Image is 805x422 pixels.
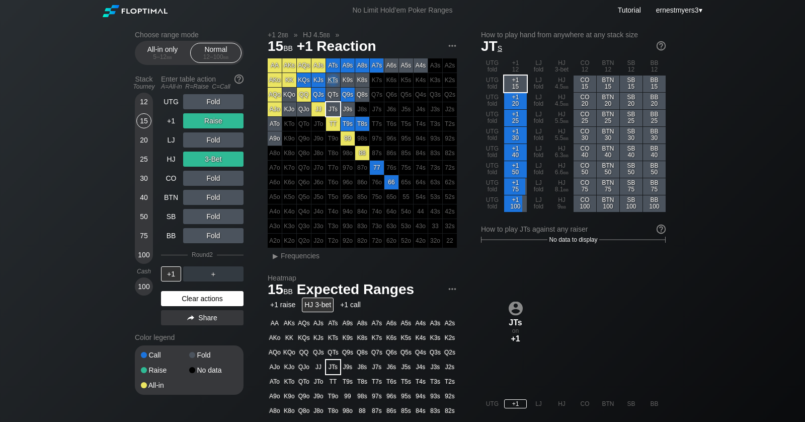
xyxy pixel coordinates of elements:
img: help.32db89a4.svg [656,40,667,51]
div: 100% fold in prior round [443,146,457,160]
div: HJ 4.5 [550,93,573,109]
div: T8s [355,117,369,131]
div: 100% fold in prior round [384,131,398,146]
div: Q8s [355,88,369,102]
div: 100% fold in prior round [355,161,369,175]
div: 100% fold in prior round [311,146,326,160]
div: 20 [136,132,151,148]
div: +1 [161,113,181,128]
div: 100% fold in prior round [428,175,442,189]
div: UTG fold [481,93,504,109]
a: Tutorial [618,6,641,14]
div: CO 15 [574,76,596,92]
div: 100% fold in prior round [341,190,355,204]
img: help.32db89a4.svg [656,224,667,235]
span: +1 2 [266,30,290,39]
div: K8s [355,73,369,87]
div: HJ 5.5 [550,110,573,126]
div: CO 25 [574,110,596,126]
div: LJ fold [527,178,550,195]
div: BTN 100 [597,195,619,212]
div: BTN 75 [597,178,619,195]
h2: How to play hand from anywhere at any stack size [481,31,666,39]
img: icon-avatar.b40e07d9.svg [509,301,523,315]
div: 100% fold in prior round [399,175,413,189]
div: UTG fold [481,195,504,212]
div: QJs [311,88,326,102]
div: 3-Bet [183,152,244,167]
div: A8s [355,58,369,73]
div: 100% fold in prior round [414,131,428,146]
div: 100% fold in prior round [297,131,311,146]
div: CO 12 [574,58,596,75]
div: 100% fold in prior round [399,219,413,233]
div: 100% fold in prior round [428,219,442,233]
div: BTN 25 [597,110,619,126]
div: 100% fold in prior round [282,175,296,189]
div: 100% fold in prior round [326,219,340,233]
div: 100% fold in prior round [282,204,296,219]
span: » [330,31,345,39]
div: 100% fold in prior round [297,204,311,219]
div: 100% fold in prior round [370,190,384,204]
div: 100% fold in prior round [399,190,413,204]
div: 100 [136,279,151,294]
div: 100% fold in prior round [370,131,384,146]
div: 50 [136,209,151,224]
div: HJ 8.1 [550,178,573,195]
span: bb [563,117,569,124]
span: bb [563,152,569,159]
div: 100% fold in prior round [399,88,413,102]
div: 100% fold in prior round [311,131,326,146]
div: 100% fold in prior round [414,146,428,160]
div: 100% fold in prior round [414,117,428,131]
div: 100% fold in prior round [282,219,296,233]
div: LJ fold [527,127,550,144]
div: LJ [161,132,181,148]
div: 100% fold in prior round [355,204,369,219]
div: AA [268,58,282,73]
div: 100% fold in prior round [297,117,311,131]
div: Q9s [341,88,355,102]
div: 66 [384,175,398,189]
div: 100% fold in prior round [311,161,326,175]
div: 100% fold in prior round [326,131,340,146]
div: 100% fold in prior round [399,117,413,131]
div: 100% fold in prior round [282,161,296,175]
div: 100% fold in prior round [399,161,413,175]
div: Normal [193,43,239,62]
div: 100% fold in prior round [297,190,311,204]
div: BB 30 [643,127,666,144]
div: Enter table action [161,71,244,94]
div: 100% fold in prior round [428,131,442,146]
div: 100% fold in prior round [341,146,355,160]
div: 100% fold in prior round [311,190,326,204]
div: 100% fold in prior round [326,204,340,219]
div: 5 – 12 [141,53,184,60]
div: All-in [141,382,189,389]
div: 100% fold in prior round [443,204,457,219]
div: CO [161,171,181,186]
div: QQ [297,88,311,102]
div: ATo [268,117,282,131]
div: HJ 9 [550,195,573,212]
div: SB 100 [620,195,642,212]
div: SB 25 [620,110,642,126]
div: 100% fold in prior round [355,131,369,146]
div: A=All-in R=Raise C=Call [161,83,244,90]
div: 12 [136,94,151,109]
div: SB 15 [620,76,642,92]
div: BTN 15 [597,76,619,92]
div: 100% fold in prior round [443,175,457,189]
span: HJ 4.5 [301,30,332,39]
div: 100% fold in prior round [428,102,442,116]
div: 100% fold in prior round [443,190,457,204]
div: SB 12 [620,58,642,75]
div: 100% fold in prior round [268,146,282,160]
div: +1 20 [504,93,527,109]
div: 100% fold in prior round [414,175,428,189]
div: BB 12 [643,58,666,75]
div: 100% fold in prior round [443,131,457,146]
span: bb [324,31,330,39]
div: J9s [341,102,355,116]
